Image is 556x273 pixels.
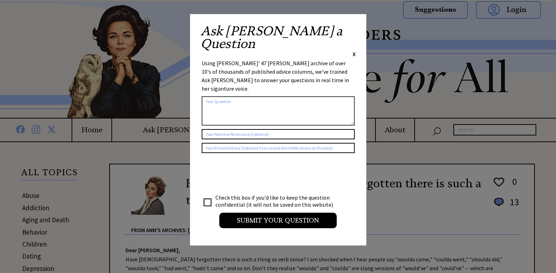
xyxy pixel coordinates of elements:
div: Using [PERSON_NAME]' 47 [PERSON_NAME] archive of over 10's of thousands of published advice colum... [202,59,355,93]
td: Check this box if you'd like to keep the question confidential (it will not be saved on this webs... [215,194,340,208]
input: Your Name or Nickname (Optional) [202,129,355,139]
input: Your Email Address (Optional if you would like notifications on this post) [202,143,355,153]
span: X [353,50,356,57]
iframe: reCAPTCHA [202,160,309,188]
h2: Ask [PERSON_NAME] a Question [201,25,356,50]
input: Submit your Question [219,213,337,228]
